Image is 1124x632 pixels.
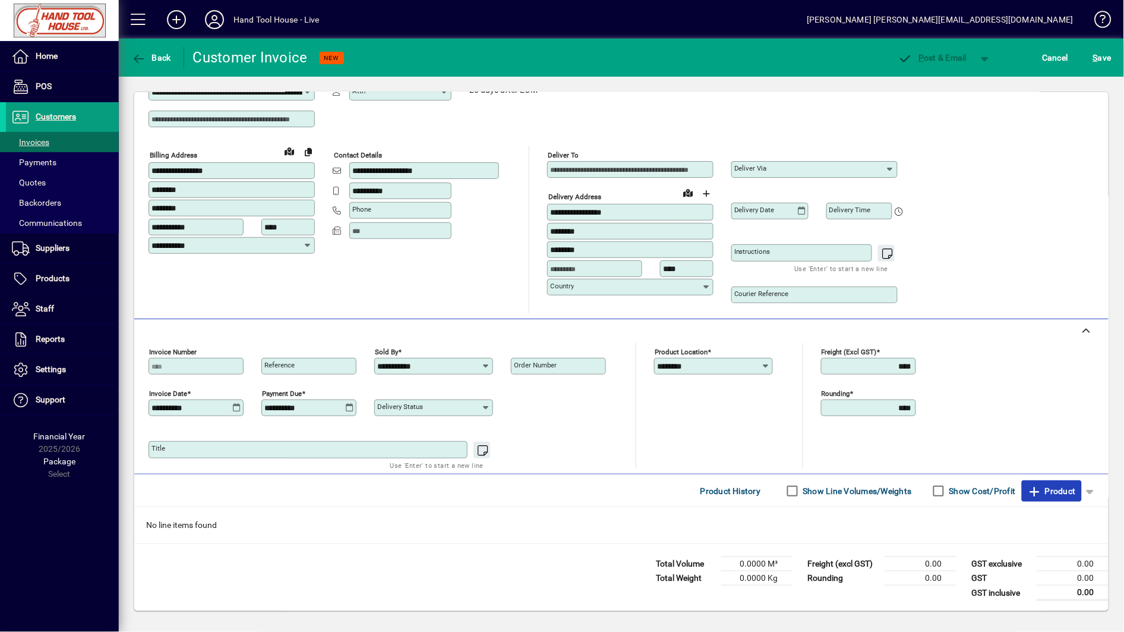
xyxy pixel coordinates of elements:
[6,264,119,294] a: Products
[1028,482,1076,501] span: Product
[36,334,65,344] span: Reports
[6,132,119,152] a: Invoices
[36,112,76,121] span: Customers
[193,48,308,67] div: Customer Invoice
[6,355,119,385] a: Settings
[966,557,1037,571] td: GST exclusive
[721,571,793,586] td: 0.0000 Kg
[195,9,233,30] button: Profile
[1037,571,1109,586] td: 0.00
[6,325,119,354] a: Reports
[36,395,65,404] span: Support
[892,47,973,68] button: Post & Email
[696,480,766,502] button: Product History
[734,164,767,172] mat-label: Deliver via
[6,193,119,213] a: Backorders
[1093,48,1112,67] span: ave
[12,178,46,187] span: Quotes
[947,485,1016,497] label: Show Cost/Profit
[299,142,318,161] button: Copy to Delivery address
[233,10,320,29] div: Hand Tool House - Live
[131,53,171,62] span: Back
[6,234,119,263] a: Suppliers
[6,385,119,415] a: Support
[514,361,557,369] mat-label: Order number
[795,262,888,275] mat-hint: Use 'Enter' to start a new line
[1037,557,1109,571] td: 0.00
[1093,53,1098,62] span: S
[550,282,574,290] mat-label: Country
[6,213,119,233] a: Communications
[377,403,423,411] mat-label: Delivery status
[734,290,789,298] mat-label: Courier Reference
[801,485,912,497] label: Show Line Volumes/Weights
[802,557,885,571] td: Freight (excl GST)
[324,54,339,62] span: NEW
[12,158,56,167] span: Payments
[264,361,295,369] mat-label: Reference
[36,51,58,61] span: Home
[697,184,716,203] button: Choose address
[6,172,119,193] a: Quotes
[700,482,761,501] span: Product History
[1040,47,1072,68] button: Cancel
[149,348,197,356] mat-label: Invoice number
[352,205,371,213] mat-label: Phone
[734,206,775,214] mat-label: Delivery date
[1085,2,1109,41] a: Knowledge Base
[6,72,119,102] a: POS
[966,586,1037,600] td: GST inclusive
[151,444,165,452] mat-label: Title
[807,10,1074,29] div: [PERSON_NAME] [PERSON_NAME][EMAIL_ADDRESS][DOMAIN_NAME]
[548,151,579,159] mat-label: Deliver To
[734,247,771,256] mat-label: Instructions
[12,198,61,207] span: Backorders
[6,152,119,172] a: Payments
[829,206,871,214] mat-label: Delivery time
[822,348,877,356] mat-label: Freight (excl GST)
[6,42,119,71] a: Home
[134,507,1109,543] div: No line items found
[262,389,302,398] mat-label: Payment due
[375,348,398,356] mat-label: Sold by
[802,571,885,586] td: Rounding
[966,571,1037,586] td: GST
[36,304,54,313] span: Staff
[1043,48,1069,67] span: Cancel
[12,218,82,228] span: Communications
[34,432,86,441] span: Financial Year
[128,47,174,68] button: Back
[655,348,708,356] mat-label: Product location
[12,137,49,147] span: Invoices
[919,53,924,62] span: P
[36,243,70,253] span: Suppliers
[1090,47,1114,68] button: Save
[1022,480,1082,502] button: Product
[36,273,70,283] span: Products
[6,294,119,324] a: Staff
[721,557,793,571] td: 0.0000 M³
[43,457,75,466] span: Package
[822,389,850,398] mat-label: Rounding
[885,571,956,586] td: 0.00
[149,389,187,398] mat-label: Invoice date
[678,183,697,202] a: View on map
[36,364,66,374] span: Settings
[650,557,721,571] td: Total Volume
[898,53,967,62] span: ost & Email
[119,47,184,68] app-page-header-button: Back
[885,557,956,571] td: 0.00
[36,81,52,91] span: POS
[1037,586,1109,600] td: 0.00
[650,571,721,586] td: Total Weight
[157,9,195,30] button: Add
[390,458,484,472] mat-hint: Use 'Enter' to start a new line
[280,142,299,161] a: View on map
